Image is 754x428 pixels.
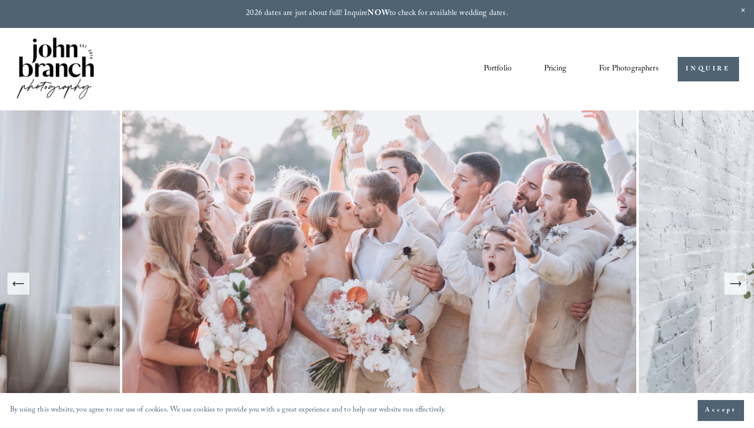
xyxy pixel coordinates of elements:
a: folder dropdown [599,61,659,78]
button: Next Slide [725,273,747,295]
a: Pricing [544,61,566,78]
p: By using this website, you agree to our use of cookies. We use cookies to provide you with a grea... [10,404,446,418]
img: John Branch IV Photography [15,35,96,103]
a: Portfolio [484,61,512,78]
a: INQUIRE [678,57,739,81]
button: Accept [698,400,744,421]
span: For Photographers [599,61,659,77]
span: Accept [705,406,737,416]
button: Previous Slide [7,273,29,295]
